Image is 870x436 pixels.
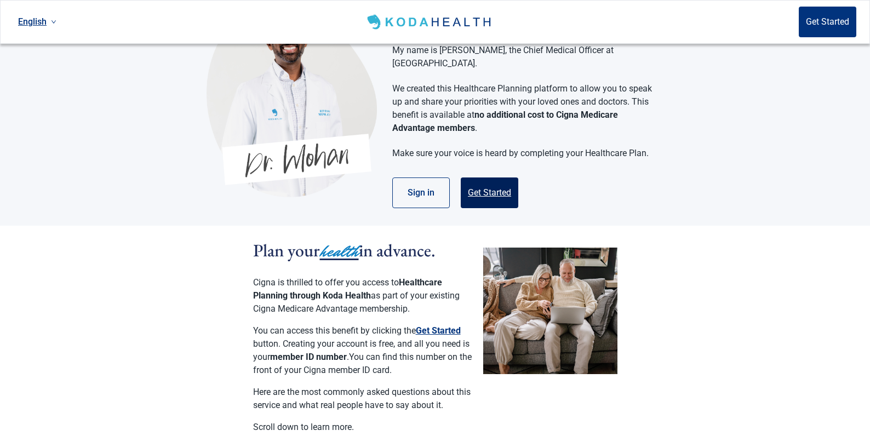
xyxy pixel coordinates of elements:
[270,352,347,362] strong: member ID number
[483,248,617,374] img: Couple planning their healthcare together
[392,177,450,208] button: Sign in
[799,7,856,37] button: Get Started
[461,177,518,208] button: Get Started
[365,13,495,31] img: Koda Health
[14,13,61,31] a: Current language: English
[253,239,320,262] span: Plan your
[253,386,472,412] p: Here are the most commonly asked questions about this service and what real people have to say ab...
[253,421,472,434] p: Scroll down to learn more.
[392,147,653,160] p: Make sure your voice is heard by completing your Healthcare Plan.
[359,239,436,262] span: in advance.
[253,324,472,377] p: You can access this benefit by clicking the button. Creating your account is free, and all you ne...
[416,324,461,337] button: Get Started
[253,277,399,288] span: Cigna is thrilled to offer you access to
[392,44,653,70] p: My name is [PERSON_NAME], the Chief Medical Officer at [GEOGRAPHIC_DATA].
[51,19,56,25] span: down
[320,239,359,263] span: health
[392,110,618,133] strong: no additional cost to Cigna Medicare Advantage members
[392,82,653,135] p: We created this Healthcare Planning platform to allow you to speak up and share your priorities w...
